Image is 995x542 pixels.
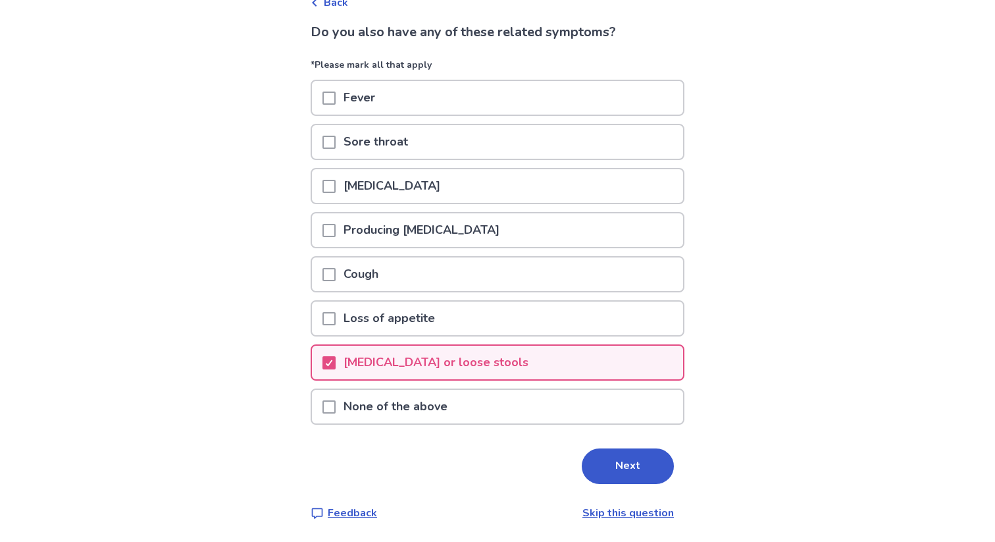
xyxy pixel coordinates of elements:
p: Feedback [328,505,377,521]
p: Cough [336,257,386,291]
p: None of the above [336,390,455,423]
p: Loss of appetite [336,302,443,335]
a: Feedback [311,505,377,521]
p: Sore throat [336,125,416,159]
p: Do you also have any of these related symptoms? [311,22,684,42]
p: *Please mark all that apply [311,58,684,80]
a: Skip this question [582,506,674,520]
p: Fever [336,81,383,115]
p: [MEDICAL_DATA] [336,169,448,203]
p: [MEDICAL_DATA] or loose stools [336,346,536,379]
button: Next [582,448,674,484]
p: Producing [MEDICAL_DATA] [336,213,507,247]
